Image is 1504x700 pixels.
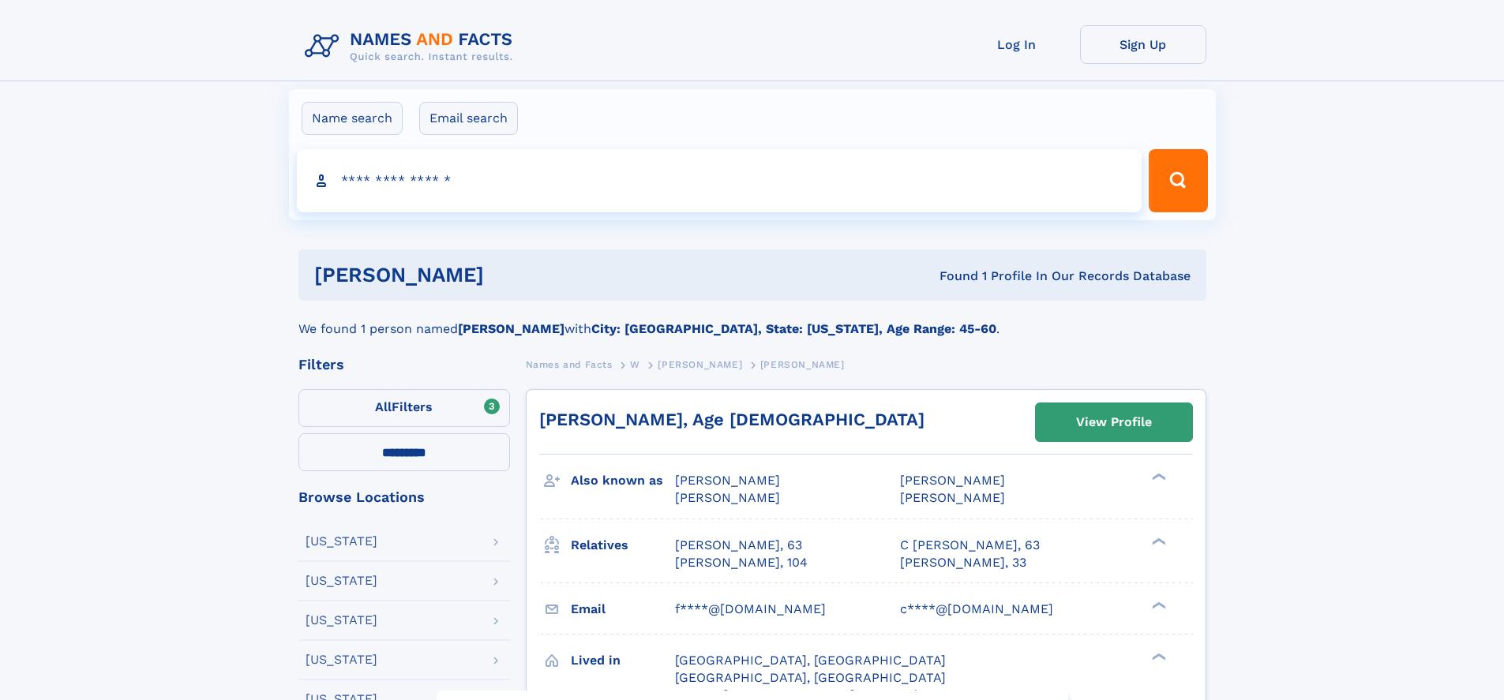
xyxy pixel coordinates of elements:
[658,354,742,374] a: [PERSON_NAME]
[658,359,742,370] span: [PERSON_NAME]
[539,410,925,429] a: [PERSON_NAME], Age [DEMOGRAPHIC_DATA]
[1076,404,1152,440] div: View Profile
[571,596,675,623] h3: Email
[1148,472,1167,482] div: ❯
[675,537,802,554] a: [PERSON_NAME], 63
[900,537,1040,554] a: C [PERSON_NAME], 63
[306,653,377,666] div: [US_STATE]
[458,321,564,336] b: [PERSON_NAME]
[675,473,780,488] span: [PERSON_NAME]
[675,554,808,571] a: [PERSON_NAME], 104
[306,614,377,627] div: [US_STATE]
[526,354,613,374] a: Names and Facts
[1149,149,1207,212] button: Search Button
[314,265,712,285] h1: [PERSON_NAME]
[1148,536,1167,546] div: ❯
[298,389,510,427] label: Filters
[571,647,675,674] h3: Lived in
[298,25,526,68] img: Logo Names and Facts
[630,359,640,370] span: W
[591,321,996,336] b: City: [GEOGRAPHIC_DATA], State: [US_STATE], Age Range: 45-60
[298,301,1206,339] div: We found 1 person named with .
[900,490,1005,505] span: [PERSON_NAME]
[1036,403,1192,441] a: View Profile
[900,554,1026,571] a: [PERSON_NAME], 33
[419,102,518,135] label: Email search
[630,354,640,374] a: W
[298,357,510,372] div: Filters
[375,399,392,414] span: All
[675,490,780,505] span: [PERSON_NAME]
[571,532,675,559] h3: Relatives
[306,535,377,548] div: [US_STATE]
[298,490,510,504] div: Browse Locations
[711,268,1191,285] div: Found 1 Profile In Our Records Database
[1148,600,1167,610] div: ❯
[1148,651,1167,661] div: ❯
[954,25,1080,64] a: Log In
[1080,25,1206,64] a: Sign Up
[571,467,675,494] h3: Also known as
[297,149,1142,212] input: search input
[675,653,946,668] span: [GEOGRAPHIC_DATA], [GEOGRAPHIC_DATA]
[306,575,377,587] div: [US_STATE]
[302,102,403,135] label: Name search
[675,670,946,685] span: [GEOGRAPHIC_DATA], [GEOGRAPHIC_DATA]
[760,359,845,370] span: [PERSON_NAME]
[900,473,1005,488] span: [PERSON_NAME]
